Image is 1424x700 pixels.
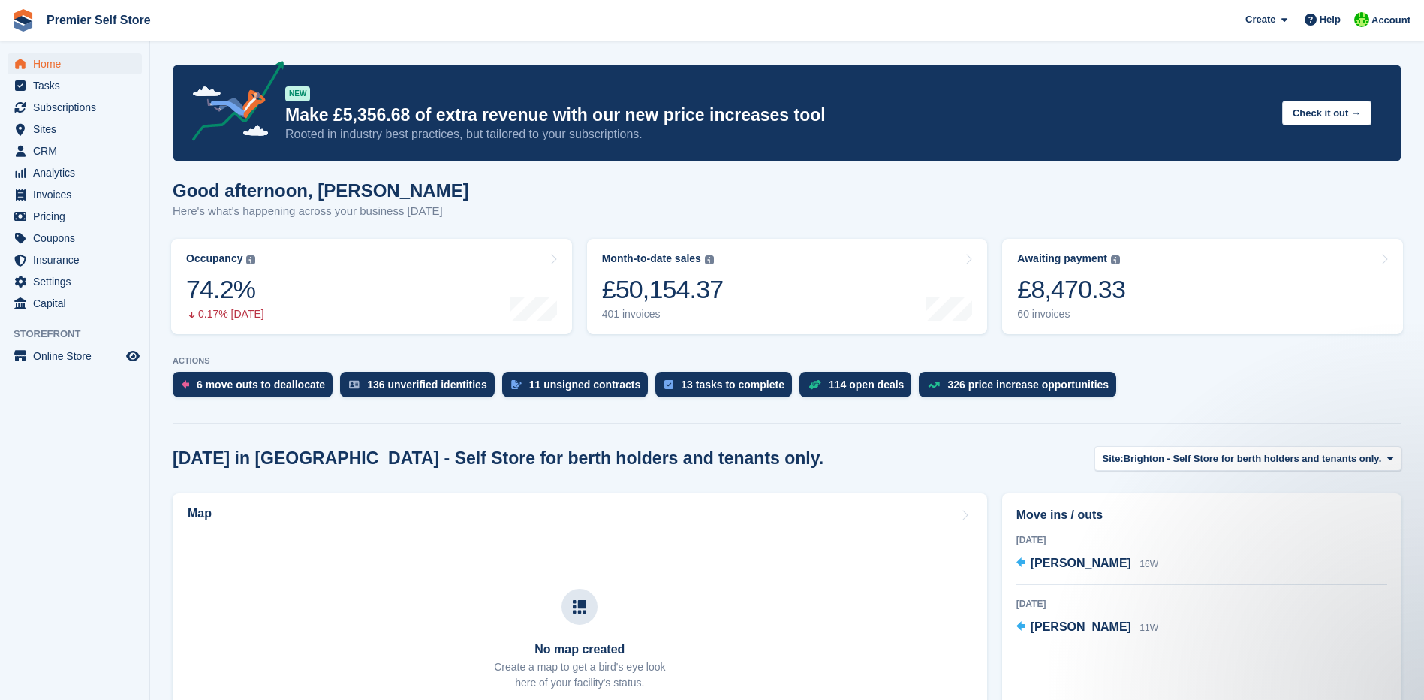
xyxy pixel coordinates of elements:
[947,379,1109,391] div: 326 price increase opportunities
[179,61,284,146] img: price-adjustments-announcement-icon-8257ccfd72463d97f412b2fc003d46551f7dbcb40ab6d574587a9cd5c0d94...
[1016,618,1158,638] a: [PERSON_NAME] 11W
[587,239,988,334] a: Month-to-date sales £50,154.37 401 invoices
[33,53,123,74] span: Home
[8,249,142,270] a: menu
[1124,451,1382,466] span: Brighton - Self Store for berth holders and tenants only.
[41,8,157,32] a: Premier Self Store
[1111,255,1120,264] img: icon-info-grey-7440780725fd019a000dd9b08b2336e03edf1995a4989e88bcd33f0948082b44.svg
[173,356,1401,366] p: ACTIONS
[33,293,123,314] span: Capital
[33,249,123,270] span: Insurance
[494,643,665,656] h3: No map created
[8,140,142,161] a: menu
[8,293,142,314] a: menu
[502,372,656,405] a: 11 unsigned contracts
[1282,101,1371,125] button: Check it out →
[285,86,310,101] div: NEW
[494,659,665,691] p: Create a map to get a bird's eye look here of your facility's status.
[33,184,123,205] span: Invoices
[33,140,123,161] span: CRM
[8,184,142,205] a: menu
[602,274,724,305] div: £50,154.37
[246,255,255,264] img: icon-info-grey-7440780725fd019a000dd9b08b2336e03edf1995a4989e88bcd33f0948082b44.svg
[285,104,1270,126] p: Make £5,356.68 of extra revenue with our new price increases tool
[1245,12,1275,27] span: Create
[33,75,123,96] span: Tasks
[928,382,940,388] img: price_increase_opportunities-93ffe204e8149a01c8c9dc8f82e8f89637d9d84a8eef4429ea346261dce0b2c0.svg
[173,180,469,201] h1: Good afternoon, [PERSON_NAME]
[1017,308,1125,321] div: 60 invoices
[33,119,123,140] span: Sites
[1016,597,1387,611] div: [DATE]
[8,97,142,118] a: menu
[919,372,1124,405] a: 326 price increase opportunities
[186,308,264,321] div: 0.17% [DATE]
[8,228,142,249] a: menu
[799,372,919,405] a: 114 open deals
[1016,506,1387,524] h2: Move ins / outs
[14,327,149,342] span: Storefront
[367,379,487,391] div: 136 unverified identities
[1017,274,1125,305] div: £8,470.33
[33,345,123,367] span: Online Store
[173,448,823,469] h2: [DATE] in [GEOGRAPHIC_DATA] - Self Store for berth holders and tenants only.
[1031,620,1131,633] span: [PERSON_NAME]
[1354,12,1369,27] img: Kirsten Hallett
[171,239,572,334] a: Occupancy 74.2% 0.17% [DATE]
[1103,451,1124,466] span: Site:
[664,380,673,389] img: task-75834270c22a3079a89374b754ae025e5fb1db73e45f91037f5363f120a921f8.svg
[1016,533,1387,547] div: [DATE]
[8,162,142,183] a: menu
[8,75,142,96] a: menu
[186,252,242,265] div: Occupancy
[349,380,360,389] img: verify_identity-adf6edd0f0f0b5bbfe63781bf79b02c33cf7c696d77639b501bdc392416b5a36.svg
[182,380,189,389] img: move_outs_to_deallocate_icon-f764333ba52eb49d3ac5e1228854f67142a1ed5810a6f6cc68b1a99e826820c5.svg
[829,379,904,391] div: 114 open deals
[285,126,1270,143] p: Rooted in industry best practices, but tailored to your subscriptions.
[808,379,821,390] img: deal-1b604bf984904fb50ccaf53a9ad4b4a5d6e5aea283cecdc64d6e3604feb123c2.svg
[655,372,799,405] a: 13 tasks to complete
[8,271,142,292] a: menu
[511,380,522,389] img: contract_signature_icon-13c848040528278c33f63329250d36e43548de30e8caae1d1a13099fd9432cc5.svg
[188,507,212,520] h2: Map
[681,379,784,391] div: 13 tasks to complete
[8,345,142,367] a: menu
[602,252,701,265] div: Month-to-date sales
[529,379,641,391] div: 11 unsigned contracts
[33,162,123,183] span: Analytics
[1002,239,1403,334] a: Awaiting payment £8,470.33 60 invoices
[1031,557,1131,569] span: [PERSON_NAME]
[33,228,123,249] span: Coupons
[173,203,469,220] p: Here's what's happening across your business [DATE]
[8,53,142,74] a: menu
[705,255,714,264] img: icon-info-grey-7440780725fd019a000dd9b08b2336e03edf1995a4989e88bcd33f0948082b44.svg
[124,347,142,365] a: Preview store
[173,372,340,405] a: 6 move outs to deallocate
[1016,554,1158,574] a: [PERSON_NAME] 16W
[1371,13,1410,28] span: Account
[1094,446,1401,471] button: Site: Brighton - Self Store for berth holders and tenants only.
[33,206,123,227] span: Pricing
[12,9,35,32] img: stora-icon-8386f47178a22dfd0bd8f6a31ec36ba5ce8667c1dd55bd0f319d3a0aa187defe.svg
[8,206,142,227] a: menu
[8,119,142,140] a: menu
[197,379,325,391] div: 6 move outs to deallocate
[1320,12,1341,27] span: Help
[1017,252,1107,265] div: Awaiting payment
[573,600,586,614] img: map-icn-33ee37083ee616e46c38cad1a60f524a97daa1e2b2c8c0bc3eb3415660979fc1.svg
[602,308,724,321] div: 401 invoices
[186,274,264,305] div: 74.2%
[33,97,123,118] span: Subscriptions
[340,372,502,405] a: 136 unverified identities
[33,271,123,292] span: Settings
